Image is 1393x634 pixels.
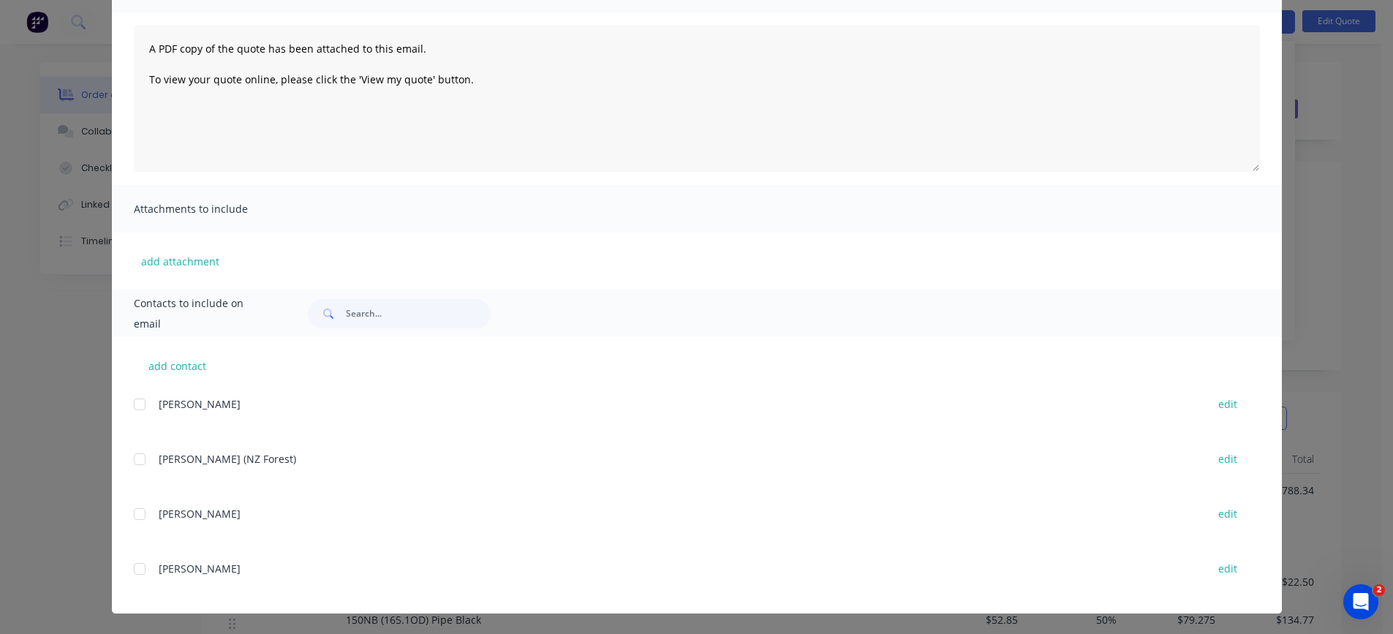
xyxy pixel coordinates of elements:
span: [PERSON_NAME] [159,397,241,411]
button: add contact [134,355,222,377]
button: edit [1209,559,1246,578]
span: Contacts to include on email [134,293,272,334]
span: [PERSON_NAME] [159,507,241,521]
span: Attachments to include [134,199,295,219]
button: edit [1209,504,1246,524]
textarea: A PDF copy of the quote has been attached to this email. To view your quote online, please click ... [134,26,1260,172]
button: add attachment [134,250,227,272]
input: Search... [346,299,491,328]
iframe: Intercom live chat [1343,584,1378,619]
span: [PERSON_NAME] [159,562,241,575]
button: edit [1209,449,1246,469]
span: [PERSON_NAME] (NZ Forest) [159,452,296,466]
span: 2 [1373,584,1385,596]
button: edit [1209,394,1246,414]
